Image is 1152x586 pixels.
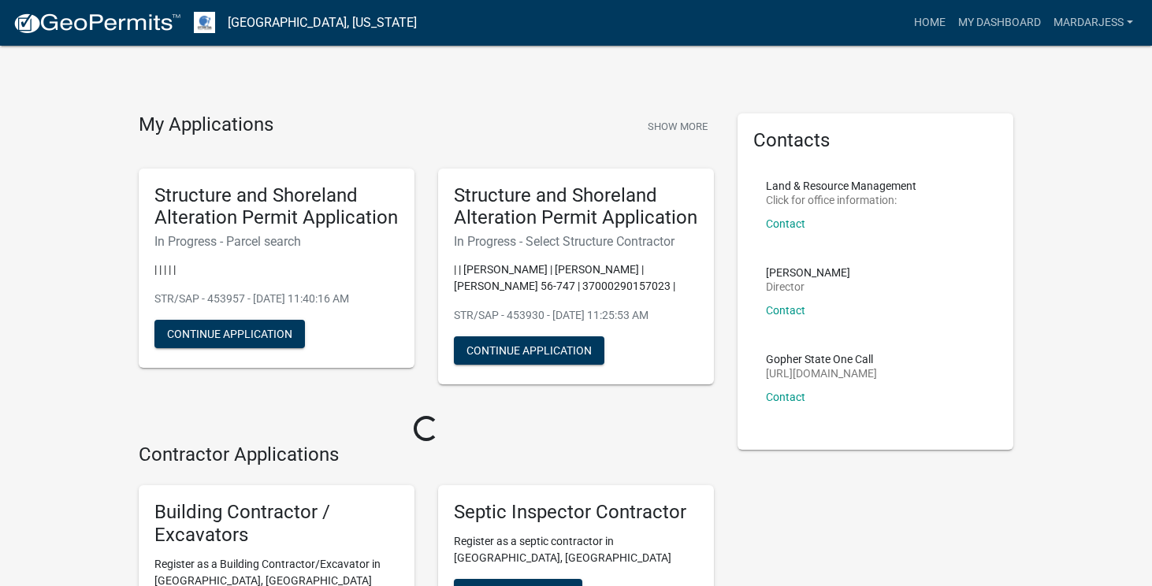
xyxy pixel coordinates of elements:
p: Director [766,281,850,292]
p: Gopher State One Call [766,354,877,365]
img: Otter Tail County, Minnesota [194,12,215,33]
a: Contact [766,304,805,317]
h5: Septic Inspector Contractor [454,501,698,524]
a: [GEOGRAPHIC_DATA], [US_STATE] [228,9,417,36]
p: Register as a septic contractor in [GEOGRAPHIC_DATA], [GEOGRAPHIC_DATA] [454,533,698,566]
a: MarDarJess [1047,8,1139,38]
p: | | | | | [154,261,399,278]
a: My Dashboard [952,8,1047,38]
a: Home [908,8,952,38]
h6: In Progress - Parcel search [154,234,399,249]
a: Contact [766,391,805,403]
h5: Contacts [753,129,998,152]
h5: Structure and Shoreland Alteration Permit Application [154,184,399,230]
p: Land & Resource Management [766,180,916,191]
button: Continue Application [454,336,604,365]
a: Contact [766,217,805,230]
h5: Structure and Shoreland Alteration Permit Application [454,184,698,230]
p: STR/SAP - 453930 - [DATE] 11:25:53 AM [454,307,698,324]
button: Continue Application [154,320,305,348]
p: Click for office information: [766,195,916,206]
p: [URL][DOMAIN_NAME] [766,368,877,379]
button: Show More [641,113,714,139]
p: [PERSON_NAME] [766,267,850,278]
p: STR/SAP - 453957 - [DATE] 11:40:16 AM [154,291,399,307]
p: | | [PERSON_NAME] | [PERSON_NAME] | [PERSON_NAME] 56-747 | 37000290157023 | [454,261,698,295]
h4: Contractor Applications [139,443,714,466]
h4: My Applications [139,113,273,137]
h6: In Progress - Select Structure Contractor [454,234,698,249]
h5: Building Contractor / Excavators [154,501,399,547]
